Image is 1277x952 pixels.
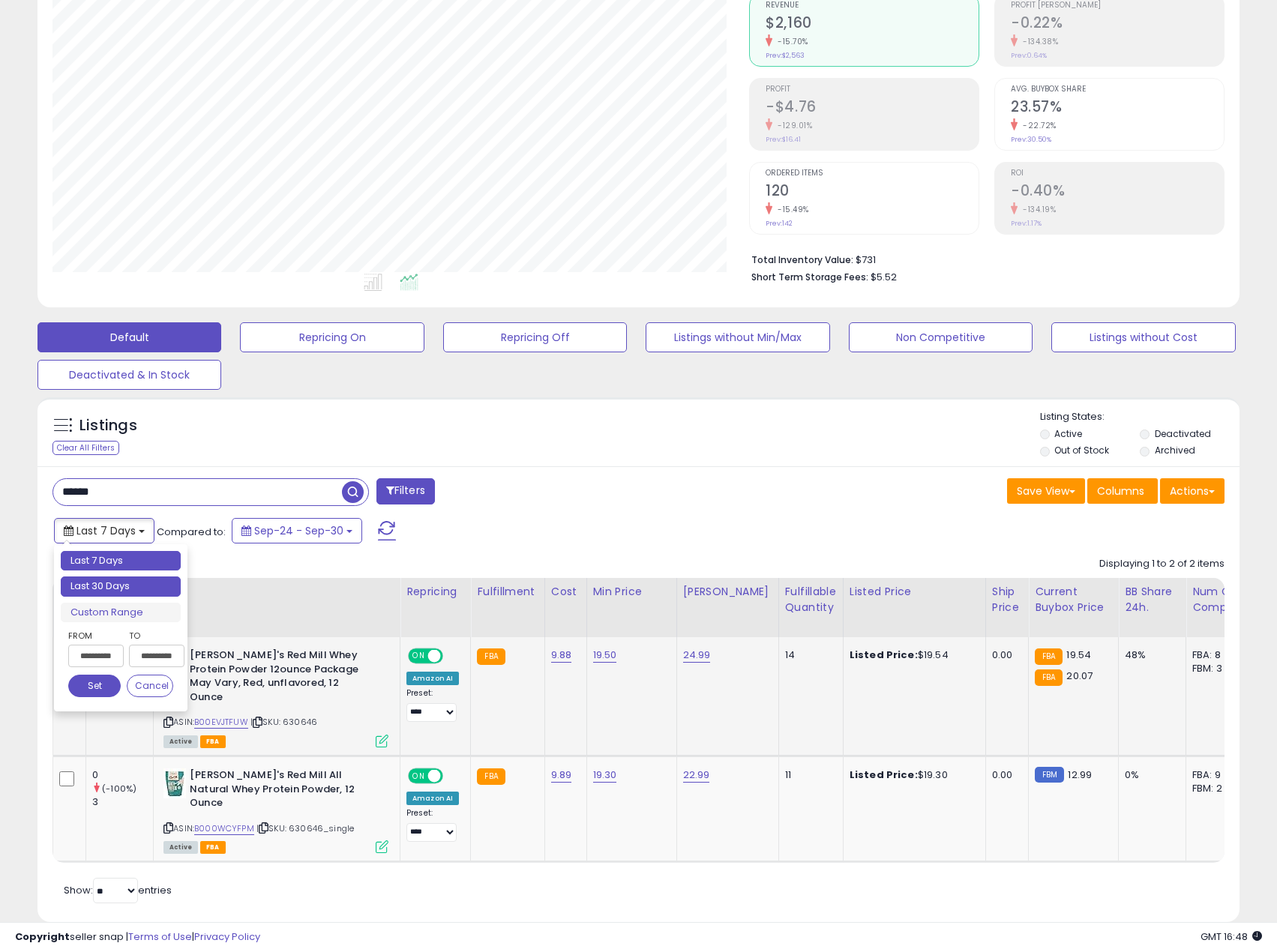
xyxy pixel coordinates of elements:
small: Prev: 142 [766,219,793,228]
div: ASIN: [163,768,388,852]
div: Preset: [406,688,459,722]
span: Ordered Items [766,169,979,178]
div: Title [160,584,394,600]
b: Listed Price: [850,768,918,782]
small: -129.01% [772,120,812,131]
button: Non Competitive [849,322,1033,352]
span: FBA [200,841,226,854]
small: Prev: 1.17% [1011,219,1042,228]
small: -134.19% [1018,204,1056,215]
div: [PERSON_NAME] [683,584,772,600]
span: | SKU: 630646 [250,716,317,728]
div: seller snap | | [15,930,260,945]
button: Set [68,675,121,697]
label: Archived [1155,444,1195,457]
span: ROI [1011,169,1224,178]
div: 0% [1125,768,1174,782]
small: FBM [1035,767,1064,783]
div: $19.54 [850,648,974,662]
small: -134.38% [1018,36,1058,47]
span: 2025-10-8 16:48 GMT [1201,930,1262,944]
a: 24.99 [683,648,711,663]
button: Columns [1087,478,1158,504]
small: (-100%) [102,783,136,795]
span: Last 7 Days [76,523,136,538]
li: $731 [751,250,1213,268]
div: Fulfillment [477,584,538,600]
span: 20.07 [1066,669,1093,683]
a: B00EVJTFUW [194,716,248,729]
small: Prev: $16.41 [766,135,801,144]
div: BB Share 24h. [1125,584,1180,615]
div: 3 [92,795,153,809]
div: 0.00 [992,768,1017,782]
small: -22.72% [1018,120,1057,131]
span: $5.52 [871,270,897,284]
div: FBM: 3 [1192,662,1242,675]
div: Amazon AI [406,672,459,685]
span: ON [409,650,428,663]
label: Active [1054,427,1082,440]
a: B000WCYFPM [194,822,254,835]
div: Amazon AI [406,792,459,805]
button: Default [37,322,221,352]
a: 19.50 [593,648,617,663]
button: Cancel [127,675,173,697]
h2: -0.22% [1011,14,1224,34]
img: 41ln7AVjAAL._SL40_.jpg [163,768,186,798]
a: Privacy Policy [194,930,260,944]
label: From [68,628,121,643]
div: ASIN: [163,648,388,746]
small: Prev: $2,563 [766,51,805,60]
h2: $2,160 [766,14,979,34]
span: Profit [766,85,979,94]
div: 0 [92,768,153,782]
small: FBA [477,648,505,665]
small: Prev: 30.50% [1011,135,1051,144]
span: OFF [441,770,465,783]
button: Listings without Cost [1051,322,1235,352]
button: Sep-24 - Sep-30 [232,518,362,543]
span: Profit [PERSON_NAME] [1011,1,1224,10]
small: FBA [477,768,505,785]
div: Num of Comp. [1192,584,1247,615]
span: Columns [1097,483,1144,498]
a: 9.89 [551,768,572,783]
div: 14 [785,648,832,662]
li: Custom Range [61,603,181,623]
button: Filters [376,478,435,504]
label: To [129,628,173,643]
div: Min Price [593,584,670,600]
span: 19.54 [1066,648,1091,662]
small: FBA [1035,669,1063,686]
div: Displaying 1 to 2 of 2 items [1099,557,1225,571]
div: $19.30 [850,768,974,782]
h2: 23.57% [1011,98,1224,118]
small: -15.49% [772,204,809,215]
a: Terms of Use [128,930,192,944]
button: Listings without Min/Max [646,322,829,352]
span: FBA [200,735,226,748]
div: 11 [785,768,832,782]
div: Clear All Filters [52,441,119,455]
span: Revenue [766,1,979,10]
a: 22.99 [683,768,710,783]
b: Total Inventory Value: [751,253,853,266]
span: OFF [441,650,465,663]
button: Repricing On [240,322,424,352]
b: Listed Price: [850,648,918,662]
button: Deactivated & In Stock [37,360,221,390]
li: Last 7 Days [61,551,181,571]
button: Last 7 Days [54,518,154,543]
div: FBA: 9 [1192,768,1242,782]
span: ON [409,770,428,783]
li: Last 30 Days [61,576,181,597]
b: [PERSON_NAME]'s Red Mill All Natural Whey Protein Powder, 12 Ounce [190,768,372,814]
span: 12.99 [1068,768,1092,782]
button: Repricing Off [443,322,627,352]
span: Sep-24 - Sep-30 [254,523,343,538]
div: Preset: [406,808,459,842]
b: Short Term Storage Fees: [751,271,868,283]
span: Show: entries [64,883,172,897]
h2: -0.40% [1011,182,1224,202]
